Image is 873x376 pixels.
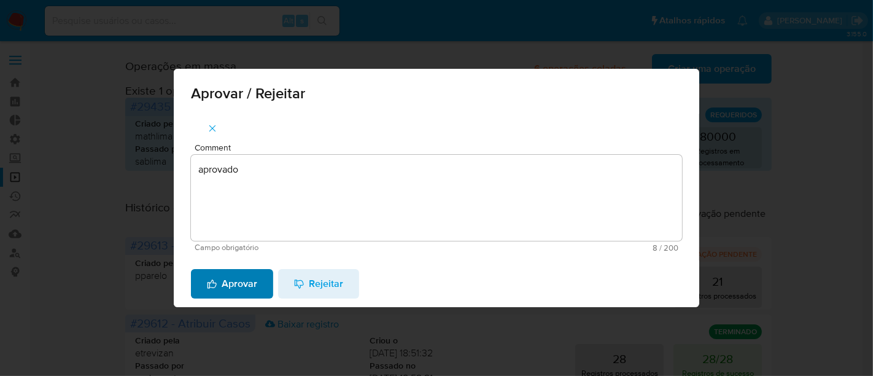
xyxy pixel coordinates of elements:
[195,243,437,252] span: Campo obrigatório
[294,270,343,297] span: Rejeitar
[191,155,682,241] textarea: aprovado
[437,244,678,252] span: Máximo 200 caracteres
[278,269,359,299] button: Rejeitar
[207,270,257,297] span: Aprovar
[191,86,682,101] span: Aprovar / Rejeitar
[195,143,686,152] span: Comment
[191,269,273,299] button: Aprovar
